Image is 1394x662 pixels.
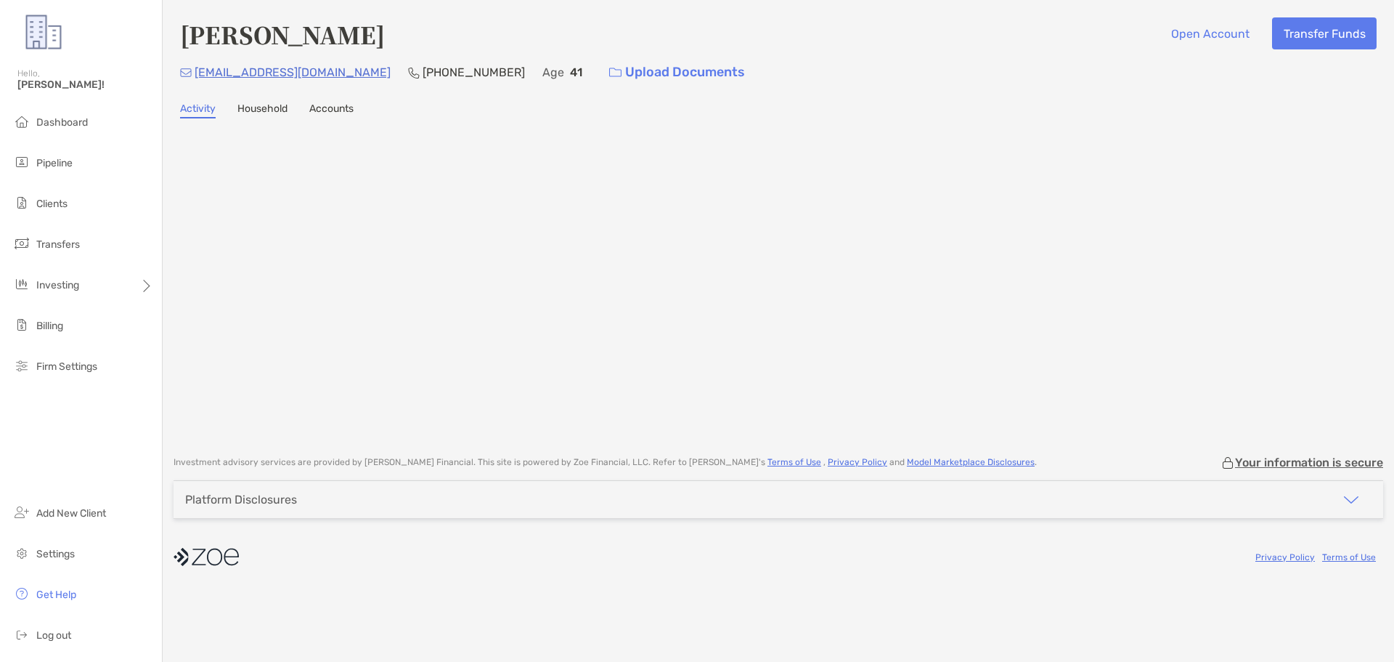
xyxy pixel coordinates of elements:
[180,102,216,118] a: Activity
[1272,17,1377,49] button: Transfer Funds
[36,507,106,520] span: Add New Client
[36,116,88,129] span: Dashboard
[13,357,30,374] img: firm-settings icon
[1255,552,1315,562] a: Privacy Policy
[180,68,192,77] img: Email Icon
[180,17,385,51] h4: [PERSON_NAME]
[1322,552,1376,562] a: Terms of Use
[237,102,288,118] a: Household
[13,113,30,130] img: dashboard icon
[309,102,354,118] a: Accounts
[600,57,754,88] a: Upload Documents
[174,541,239,573] img: company logo
[36,589,76,601] span: Get Help
[36,279,79,291] span: Investing
[1342,491,1360,509] img: icon arrow
[36,157,73,169] span: Pipeline
[423,63,525,81] p: [PHONE_NUMBER]
[13,194,30,211] img: clients icon
[13,316,30,334] img: billing icon
[36,198,68,210] span: Clients
[13,235,30,252] img: transfers icon
[907,457,1035,467] a: Model Marketplace Disclosures
[13,153,30,171] img: pipeline icon
[542,63,564,81] p: Age
[13,626,30,643] img: logout icon
[36,320,63,332] span: Billing
[36,629,71,642] span: Log out
[174,457,1037,468] p: Investment advisory services are provided by [PERSON_NAME] Financial . This site is powered by Zo...
[828,457,887,467] a: Privacy Policy
[570,63,582,81] p: 41
[185,493,297,506] div: Platform Disclosures
[17,78,153,91] span: [PERSON_NAME]!
[36,548,75,560] span: Settings
[13,544,30,562] img: settings icon
[1159,17,1260,49] button: Open Account
[17,6,70,58] img: Zoe Logo
[13,585,30,602] img: get-help icon
[408,67,420,78] img: Phone Icon
[36,238,80,251] span: Transfers
[195,63,391,81] p: [EMAIL_ADDRESS][DOMAIN_NAME]
[13,504,30,521] img: add_new_client icon
[1235,456,1383,469] p: Your information is secure
[609,68,621,78] img: button icon
[767,457,821,467] a: Terms of Use
[36,360,97,373] span: Firm Settings
[13,275,30,293] img: investing icon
